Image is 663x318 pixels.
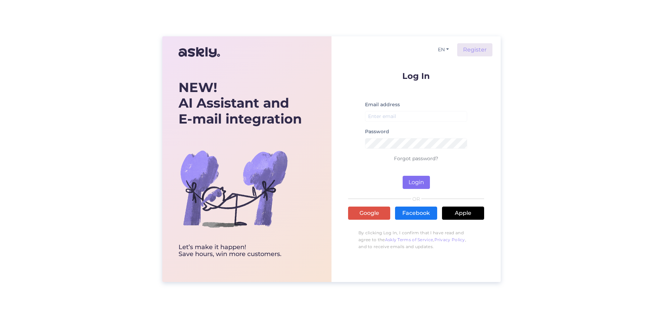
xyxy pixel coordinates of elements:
[395,207,437,220] a: Facebook
[403,176,430,189] button: Login
[179,244,302,258] div: Let’s make it happen! Save hours, win more customers.
[365,101,400,108] label: Email address
[348,226,484,254] p: By clicking Log In, I confirm that I have read and agree to the , , and to receive emails and upd...
[411,197,421,201] span: OR
[434,237,465,242] a: Privacy Policy
[435,45,452,55] button: EN
[365,128,389,135] label: Password
[365,111,467,122] input: Enter email
[348,72,484,80] p: Log In
[457,43,492,56] a: Register
[179,133,289,244] img: bg-askly
[442,207,484,220] a: Apple
[179,79,217,96] b: NEW!
[348,207,390,220] a: Google
[179,80,302,127] div: AI Assistant and E-mail integration
[385,237,433,242] a: Askly Terms of Service
[394,155,438,162] a: Forgot password?
[179,44,220,61] img: Askly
